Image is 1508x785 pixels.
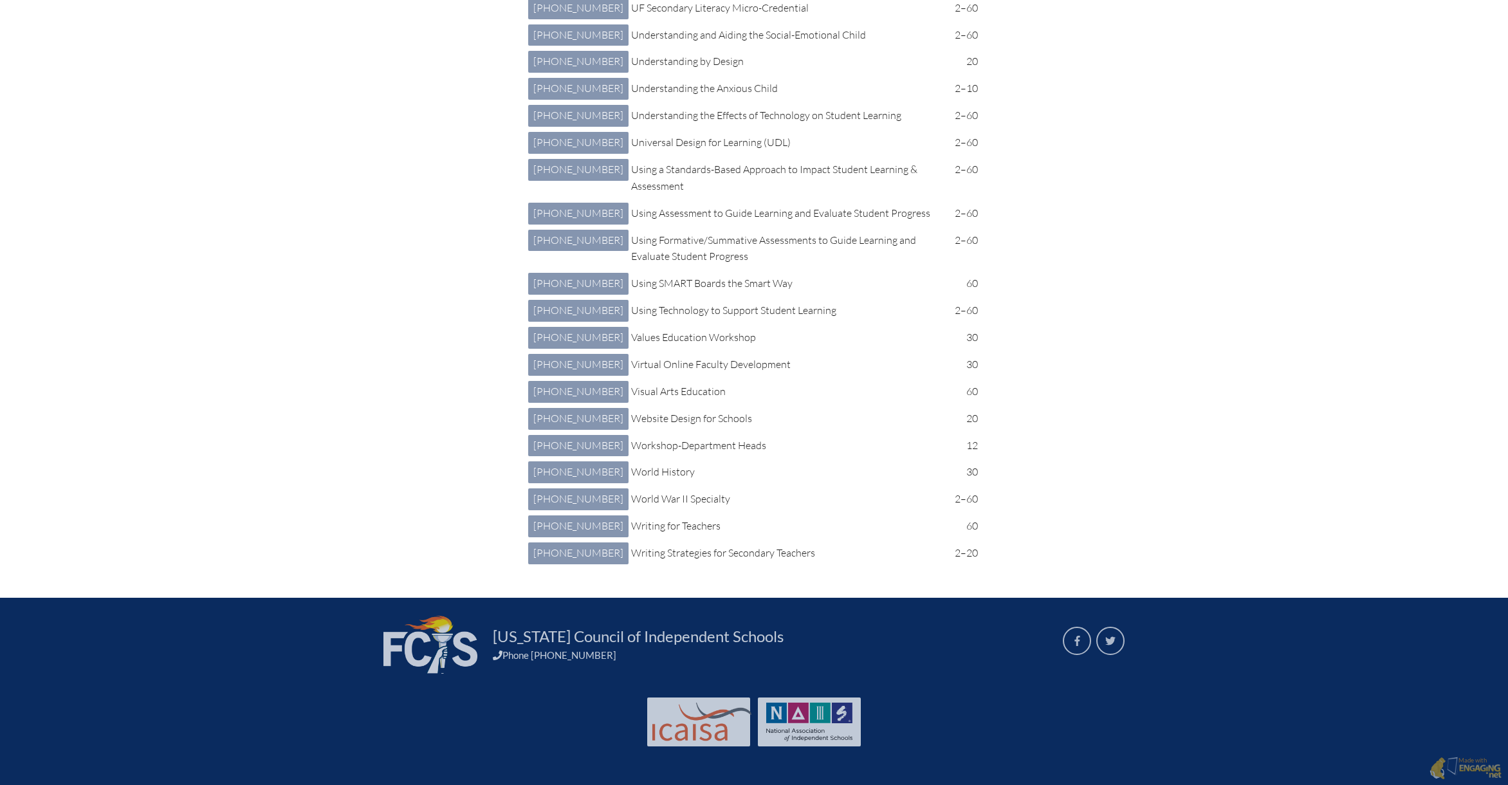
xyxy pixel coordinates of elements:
p: 2–60 [951,491,978,508]
p: 60 [951,383,978,400]
img: NAIS Logo [766,703,852,741]
img: Int'l Council Advancing Independent School Accreditation logo [652,703,751,741]
a: [PHONE_NUMBER] [528,435,629,457]
p: Universal Design for Learning (UDL) [631,134,941,151]
a: [PHONE_NUMBER] [528,542,629,564]
p: Using a Standards-Based Approach to Impact Student Learning & Assessment [631,162,941,195]
p: 30 [951,464,978,481]
img: Engaging - Bring it online [1447,757,1460,775]
p: Using Formative/Summative Assessments to Guide Learning and Evaluate Student Progress [631,232,941,266]
p: 12 [951,438,978,454]
p: 60 [951,275,978,292]
a: [PHONE_NUMBER] [528,230,629,252]
p: Writing Strategies for Secondary Teachers [631,545,941,562]
p: Made with [1458,757,1502,780]
p: 2–60 [951,134,978,151]
p: Understanding the Effects of Technology on Student Learning [631,107,941,124]
a: Made with [1424,754,1507,784]
p: 2–60 [951,302,978,319]
a: [PHONE_NUMBER] [528,78,629,100]
p: Values Education Workshop [631,329,941,346]
p: Workshop-Department Heads [631,438,941,454]
img: FCIS_logo_white [383,616,477,674]
a: [PHONE_NUMBER] [528,203,629,225]
img: Engaging - Bring it online [1430,757,1446,780]
a: [PHONE_NUMBER] [528,132,629,154]
p: 2–20 [951,545,978,562]
p: 30 [951,329,978,346]
p: 60 [951,518,978,535]
a: [PHONE_NUMBER] [528,327,629,349]
p: 20 [951,53,978,70]
a: [PHONE_NUMBER] [528,354,629,376]
a: [PHONE_NUMBER] [528,105,629,127]
p: 2–60 [951,232,978,249]
a: [PHONE_NUMBER] [528,461,629,483]
p: World War II Specialty [631,491,941,508]
a: [PHONE_NUMBER] [528,24,629,46]
a: [PHONE_NUMBER] [528,515,629,537]
p: Understanding by Design [631,53,941,70]
p: 30 [951,356,978,373]
p: 20 [951,411,978,427]
a: [PHONE_NUMBER] [528,273,629,295]
p: 2–60 [951,162,978,178]
div: Phone [PHONE_NUMBER] [493,649,1047,661]
a: [PHONE_NUMBER] [528,300,629,322]
a: [PHONE_NUMBER] [528,488,629,510]
a: [PHONE_NUMBER] [528,51,629,73]
p: Website Design for Schools [631,411,941,427]
a: [PHONE_NUMBER] [528,408,629,430]
p: 2–60 [951,205,978,222]
p: Using SMART Boards the Smart Way [631,275,941,292]
a: [PHONE_NUMBER] [528,381,629,403]
p: Using Technology to Support Student Learning [631,302,941,319]
a: [PHONE_NUMBER] [528,159,629,181]
p: Visual Arts Education [631,383,941,400]
p: World History [631,464,941,481]
p: 2–60 [951,107,978,124]
p: 2–10 [951,80,978,97]
p: Writing for Teachers [631,518,941,535]
p: Understanding the Anxious Child [631,80,941,97]
a: [US_STATE] Council of Independent Schools [488,626,789,647]
p: Using Assessment to Guide Learning and Evaluate Student Progress [631,205,941,222]
p: Understanding and Aiding the Social-Emotional Child [631,27,941,44]
img: Engaging - Bring it online [1458,764,1502,779]
p: Virtual Online Faculty Development [631,356,941,373]
p: 2–60 [951,27,978,44]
